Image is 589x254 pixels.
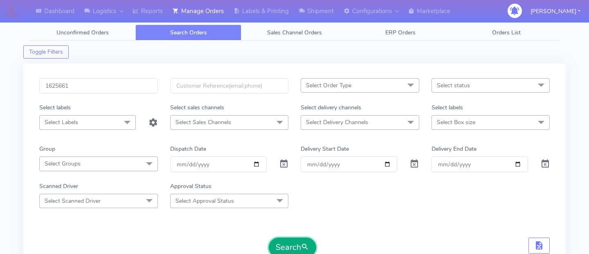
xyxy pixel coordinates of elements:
[23,45,69,59] button: Toggle Filters
[492,29,521,36] span: Orders List
[306,82,351,89] span: Select Order Type
[45,118,78,126] span: Select Labels
[437,118,475,126] span: Select Box size
[29,25,560,41] ul: Tabs
[432,103,463,112] label: Select labels
[175,197,234,205] span: Select Approval Status
[39,145,55,153] label: Group
[170,29,207,36] span: Search Orders
[170,145,206,153] label: Dispatch Date
[39,78,158,93] input: Order Id
[56,29,109,36] span: Unconfirmed Orders
[437,82,470,89] span: Select status
[301,103,361,112] label: Select delivery channels
[39,103,71,112] label: Select labels
[45,197,101,205] span: Select Scanned Driver
[432,145,477,153] label: Delivery End Date
[267,29,322,36] span: Sales Channel Orders
[524,3,587,20] button: [PERSON_NAME]
[306,118,368,126] span: Select Delivery Channels
[45,160,81,168] span: Select Groups
[39,182,78,190] label: Scanned Driver
[170,182,211,190] label: Approval Status
[170,78,289,93] input: Customer Reference(email,phone)
[170,103,224,112] label: Select sales channels
[301,145,349,153] label: Delivery Start Date
[385,29,416,36] span: ERP Orders
[175,118,231,126] span: Select Sales Channels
